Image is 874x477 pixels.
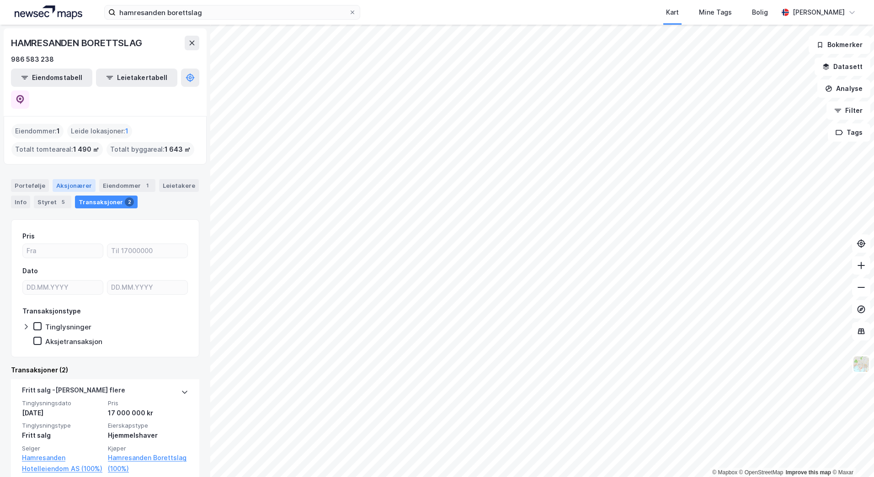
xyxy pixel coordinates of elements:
input: Til 17000000 [107,244,187,258]
span: 1 [125,126,128,137]
div: Aksjetransaksjon [45,337,102,346]
div: HAMRESANDEN BORETTSLAG [11,36,144,50]
span: Tinglysningstype [22,422,102,429]
div: Pris [22,231,35,242]
div: 1 [143,181,152,190]
div: Eiendommer : [11,124,64,138]
div: Mine Tags [699,7,732,18]
span: Eierskapstype [108,422,188,429]
div: 17 000 000 kr [108,408,188,419]
a: OpenStreetMap [739,469,783,476]
iframe: Chat Widget [828,433,874,477]
div: Hjemmelshaver [108,430,188,441]
span: 1 643 ㎡ [165,144,191,155]
span: Pris [108,399,188,407]
div: Tinglysninger [45,323,91,331]
div: Totalt tomteareal : [11,142,103,157]
div: [DATE] [22,408,102,419]
div: 5 [59,197,68,207]
span: Kjøper [108,445,188,452]
div: Aksjonærer [53,179,96,192]
div: Dato [22,265,38,276]
div: Totalt byggareal : [107,142,194,157]
div: Kontrollprogram for chat [828,433,874,477]
input: Søk på adresse, matrikkel, gårdeiere, leietakere eller personer [116,5,349,19]
button: Tags [828,123,870,142]
a: Hamresanden Borettslag (100%) [108,452,188,474]
div: Transaksjoner [75,196,138,208]
div: Styret [34,196,71,208]
span: Tinglysningsdato [22,399,102,407]
input: DD.MM.YYYY [107,281,187,294]
button: Datasett [815,58,870,76]
button: Leietakertabell [96,69,177,87]
button: Filter [826,101,870,120]
div: [PERSON_NAME] [793,7,845,18]
input: Fra [23,244,103,258]
div: Eiendommer [99,179,155,192]
span: 1 490 ㎡ [73,144,99,155]
button: Eiendomstabell [11,69,92,87]
a: Hamresanden Hotelleiendom AS (100%) [22,452,102,474]
div: 2 [125,197,134,207]
button: Bokmerker [809,36,870,54]
div: Leide lokasjoner : [67,124,132,138]
a: Improve this map [786,469,831,476]
div: Fritt salg - [PERSON_NAME] flere [22,385,125,399]
img: logo.a4113a55bc3d86da70a041830d287a7e.svg [15,5,82,19]
a: Mapbox [712,469,737,476]
div: Portefølje [11,179,49,192]
div: Kart [666,7,679,18]
div: Fritt salg [22,430,102,441]
span: 1 [57,126,60,137]
input: DD.MM.YYYY [23,281,103,294]
button: Analyse [817,79,870,98]
div: Bolig [752,7,768,18]
div: Leietakere [159,179,199,192]
img: Z [853,355,870,373]
div: Info [11,196,30,208]
div: Transaksjoner (2) [11,365,199,376]
div: Transaksjonstype [22,306,81,317]
div: 986 583 238 [11,54,54,65]
span: Selger [22,445,102,452]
